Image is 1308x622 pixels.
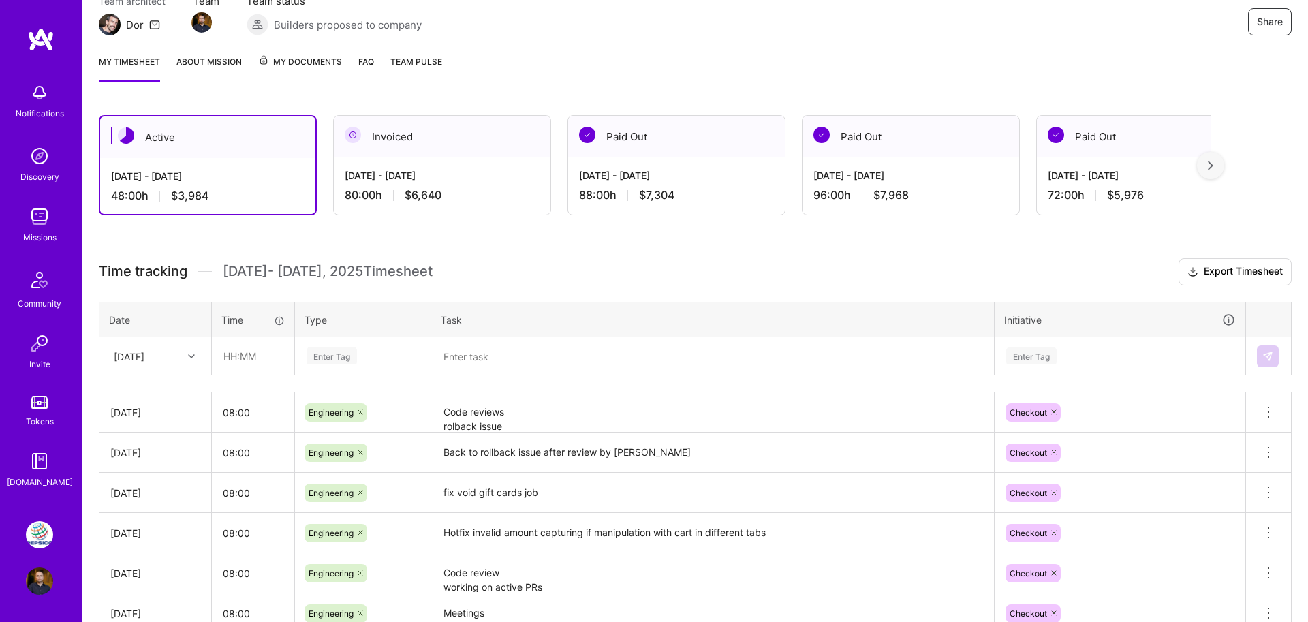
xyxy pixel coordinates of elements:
[873,188,909,202] span: $7,968
[111,169,305,183] div: [DATE] - [DATE]
[258,55,342,69] span: My Documents
[1187,265,1198,279] i: icon Download
[212,435,294,471] input: HH:MM
[1208,161,1213,170] img: right
[212,475,294,511] input: HH:MM
[433,474,993,512] textarea: fix void gift cards job
[212,515,294,551] input: HH:MM
[212,555,294,591] input: HH:MM
[579,168,774,183] div: [DATE] - [DATE]
[1262,351,1273,362] img: Submit
[16,106,64,121] div: Notifications
[26,414,54,429] div: Tokens
[579,188,774,202] div: 88:00 h
[334,116,550,157] div: Invoiced
[433,514,993,552] textarea: Hotfix invalid amount capturing if manipulation with cart in different tabs
[99,14,121,35] img: Team Architect
[1010,448,1047,458] span: Checkout
[579,127,595,143] img: Paid Out
[221,313,285,327] div: Time
[212,394,294,431] input: HH:MM
[26,142,53,170] img: discovery
[110,526,200,540] div: [DATE]
[110,566,200,580] div: [DATE]
[1248,8,1292,35] button: Share
[27,27,54,52] img: logo
[110,446,200,460] div: [DATE]
[309,528,354,538] span: Engineering
[99,302,212,337] th: Date
[309,488,354,498] span: Engineering
[1010,568,1047,578] span: Checkout
[26,330,53,357] img: Invite
[223,263,433,280] span: [DATE] - [DATE] , 2025 Timesheet
[247,14,268,35] img: Builders proposed to company
[431,302,995,337] th: Task
[22,567,57,595] a: User Avatar
[213,338,294,374] input: HH:MM
[118,127,134,144] img: Active
[309,608,354,619] span: Engineering
[390,57,442,67] span: Team Pulse
[193,11,211,34] a: Team Member Avatar
[126,18,144,32] div: Dor
[433,394,993,431] textarea: Code reviews rolback issue calls
[1037,116,1253,157] div: Paid Out
[100,116,315,158] div: Active
[114,349,144,363] div: [DATE]
[309,448,354,458] span: Engineering
[110,486,200,500] div: [DATE]
[433,555,993,592] textarea: Code review working on active PRs
[433,434,993,471] textarea: Back to rollback issue after review by [PERSON_NAME]
[26,567,53,595] img: User Avatar
[1048,188,1243,202] div: 72:00 h
[307,345,357,367] div: Enter Tag
[26,203,53,230] img: teamwork
[295,302,431,337] th: Type
[20,170,59,184] div: Discovery
[258,55,342,82] a: My Documents
[1048,127,1064,143] img: Paid Out
[26,448,53,475] img: guide book
[188,353,195,360] i: icon Chevron
[345,188,540,202] div: 80:00 h
[26,521,53,548] img: PepsiCo: SodaStream Intl. 2024 AOP
[813,188,1008,202] div: 96:00 h
[1004,312,1236,328] div: Initiative
[1048,168,1243,183] div: [DATE] - [DATE]
[171,189,208,203] span: $3,984
[813,168,1008,183] div: [DATE] - [DATE]
[110,606,200,621] div: [DATE]
[813,127,830,143] img: Paid Out
[1107,188,1144,202] span: $5,976
[31,396,48,409] img: tokens
[1257,15,1283,29] span: Share
[23,230,57,245] div: Missions
[110,405,200,420] div: [DATE]
[405,188,441,202] span: $6,640
[29,357,50,371] div: Invite
[639,188,674,202] span: $7,304
[309,568,354,578] span: Engineering
[111,189,305,203] div: 48:00 h
[22,521,57,548] a: PepsiCo: SodaStream Intl. 2024 AOP
[309,407,354,418] span: Engineering
[18,296,61,311] div: Community
[345,127,361,143] img: Invoiced
[274,18,422,32] span: Builders proposed to company
[345,168,540,183] div: [DATE] - [DATE]
[1010,608,1047,619] span: Checkout
[191,12,212,33] img: Team Member Avatar
[1010,407,1047,418] span: Checkout
[1010,528,1047,538] span: Checkout
[26,79,53,106] img: bell
[1006,345,1057,367] div: Enter Tag
[358,55,374,82] a: FAQ
[7,475,73,489] div: [DOMAIN_NAME]
[23,264,56,296] img: Community
[1179,258,1292,285] button: Export Timesheet
[99,55,160,82] a: My timesheet
[149,19,160,30] i: icon Mail
[390,55,442,82] a: Team Pulse
[803,116,1019,157] div: Paid Out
